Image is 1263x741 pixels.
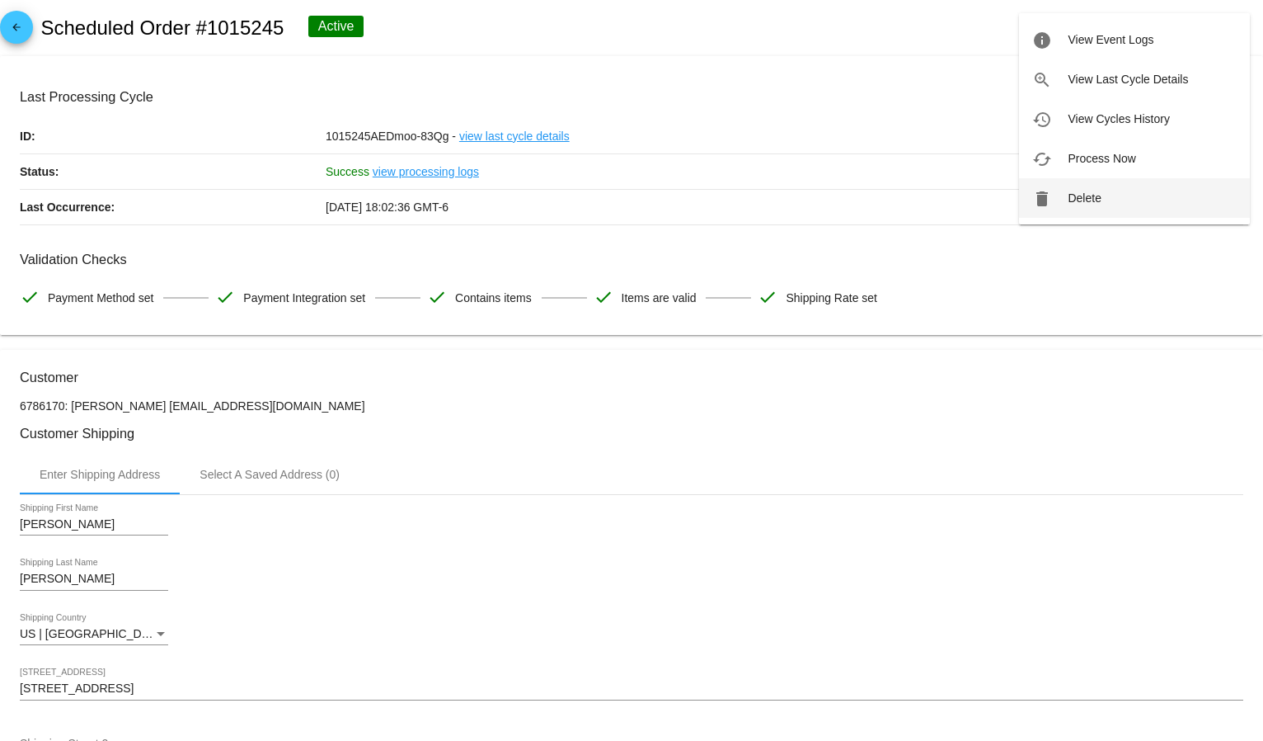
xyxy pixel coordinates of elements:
mat-icon: delete [1032,189,1052,209]
mat-icon: history [1032,110,1052,130]
mat-icon: zoom_in [1032,70,1052,90]
mat-icon: info [1032,31,1052,50]
span: View Last Cycle Details [1068,73,1188,86]
span: Delete [1068,191,1101,205]
span: Process Now [1068,152,1135,165]
mat-icon: cached [1032,149,1052,169]
span: View Cycles History [1068,112,1169,125]
span: View Event Logs [1068,33,1153,46]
